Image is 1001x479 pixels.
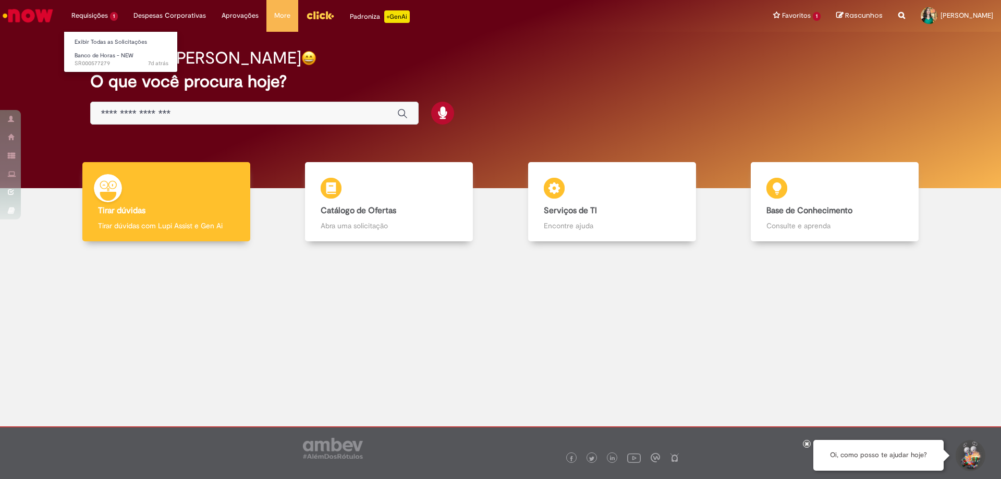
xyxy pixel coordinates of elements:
[64,36,179,48] a: Exibir Todas as Solicitações
[148,59,168,67] time: 25/09/2025 13:48:57
[569,456,574,461] img: logo_footer_facebook.png
[64,31,178,72] ul: Requisições
[90,72,911,91] h2: O que você procura hoje?
[500,162,724,242] a: Serviços de TI Encontre ajuda
[75,59,168,68] span: SR000577279
[110,12,118,21] span: 1
[610,456,615,462] img: logo_footer_linkedin.png
[845,10,883,20] span: Rascunhos
[766,220,903,231] p: Consulte e aprenda
[64,50,179,69] a: Aberto SR000577279 : Banco de Horas - NEW
[670,453,679,462] img: logo_footer_naosei.png
[278,162,501,242] a: Catálogo de Ofertas Abra uma solicitação
[90,49,301,67] h2: Boa tarde, [PERSON_NAME]
[301,51,316,66] img: happy-face.png
[306,7,334,23] img: click_logo_yellow_360x200.png
[384,10,410,23] p: +GenAi
[321,220,457,231] p: Abra uma solicitação
[589,456,594,461] img: logo_footer_twitter.png
[98,220,235,231] p: Tirar dúvidas com Lupi Assist e Gen Ai
[782,10,811,21] span: Favoritos
[544,220,680,231] p: Encontre ajuda
[813,440,944,471] div: Oi, como posso te ajudar hoje?
[55,162,278,242] a: Tirar dúvidas Tirar dúvidas com Lupi Assist e Gen Ai
[98,205,145,216] b: Tirar dúvidas
[274,10,290,21] span: More
[350,10,410,23] div: Padroniza
[1,5,55,26] img: ServiceNow
[954,440,985,471] button: Iniciar Conversa de Suporte
[71,10,108,21] span: Requisições
[836,11,883,21] a: Rascunhos
[766,205,852,216] b: Base de Conhecimento
[544,205,597,216] b: Serviços de TI
[627,451,641,464] img: logo_footer_youtube.png
[724,162,947,242] a: Base de Conhecimento Consulte e aprenda
[222,10,259,21] span: Aprovações
[303,438,363,459] img: logo_footer_ambev_rotulo_gray.png
[941,11,993,20] span: [PERSON_NAME]
[148,59,168,67] span: 7d atrás
[813,12,821,21] span: 1
[75,52,133,59] span: Banco de Horas - NEW
[133,10,206,21] span: Despesas Corporativas
[321,205,396,216] b: Catálogo de Ofertas
[651,453,660,462] img: logo_footer_workplace.png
